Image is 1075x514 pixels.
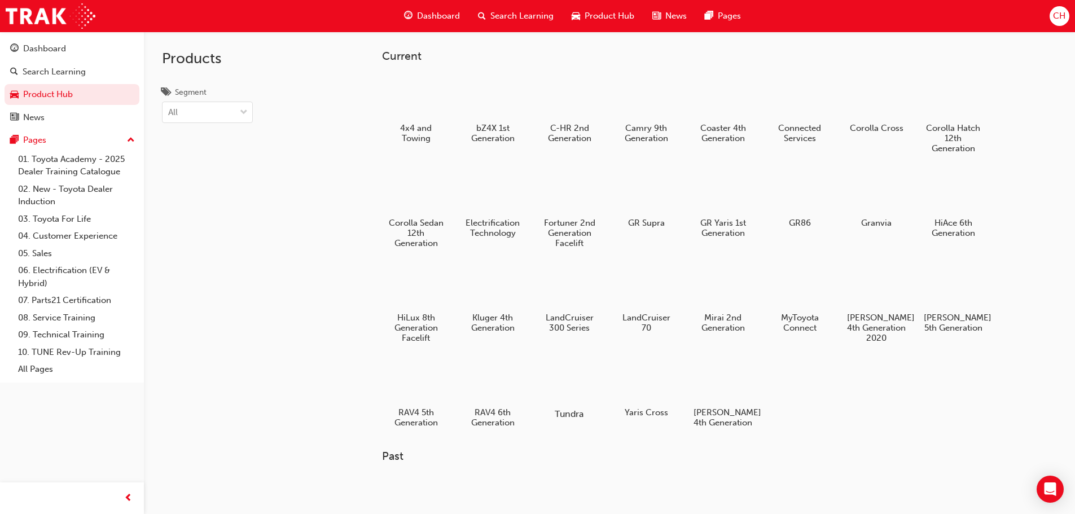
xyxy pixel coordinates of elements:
[14,344,139,361] a: 10. TUNE Rev-Up Training
[652,9,661,23] span: news-icon
[694,313,753,333] h5: Mirai 2nd Generation
[1037,476,1064,503] div: Open Intercom Messenger
[14,151,139,181] a: 01. Toyota Academy - 2025 Dealer Training Catalogue
[14,361,139,378] a: All Pages
[665,10,687,23] span: News
[10,113,19,123] span: news-icon
[463,123,523,143] h5: bZ4X 1st Generation
[463,407,523,428] h5: RAV4 6th Generation
[387,313,446,343] h5: HiLux 8th Generation Facelift
[919,261,987,337] a: [PERSON_NAME] 5th Generation
[689,261,757,337] a: Mirai 2nd Generation
[5,130,139,151] button: Pages
[536,356,603,421] a: Tundra
[162,50,253,68] h2: Products
[694,123,753,143] h5: Coaster 4th Generation
[240,106,248,120] span: down-icon
[382,72,450,147] a: 4x4 and Towing
[417,10,460,23] span: Dashboard
[395,5,469,28] a: guage-iconDashboard
[694,218,753,238] h5: GR Yaris 1st Generation
[459,72,526,147] a: bZ4X 1st Generation
[14,262,139,292] a: 06. Electrification (EV & Hybrid)
[387,123,446,143] h5: 4x4 and Towing
[175,87,207,98] div: Segment
[1053,10,1065,23] span: CH
[847,313,906,343] h5: [PERSON_NAME] 4th Generation 2020
[770,123,830,143] h5: Connected Services
[382,261,450,347] a: HiLux 8th Generation Facelift
[770,218,830,228] h5: GR86
[847,123,906,133] h5: Corolla Cross
[538,408,600,419] h5: Tundra
[490,10,554,23] span: Search Learning
[387,407,446,428] h5: RAV4 5th Generation
[14,181,139,210] a: 02. New - Toyota Dealer Induction
[612,356,680,421] a: Yaris Cross
[23,134,46,147] div: Pages
[14,245,139,262] a: 05. Sales
[5,84,139,105] a: Product Hub
[6,3,95,29] img: Trak
[387,218,446,248] h5: Corolla Sedan 12th Generation
[23,111,45,124] div: News
[540,313,599,333] h5: LandCruiser 300 Series
[617,313,676,333] h5: LandCruiser 70
[10,44,19,54] span: guage-icon
[843,72,910,137] a: Corolla Cross
[689,72,757,147] a: Coaster 4th Generation
[612,166,680,232] a: GR Supra
[463,218,523,238] h5: Electrification Technology
[689,356,757,432] a: [PERSON_NAME] 4th Generation
[766,72,833,147] a: Connected Services
[463,313,523,333] h5: Kluger 4th Generation
[843,166,910,232] a: Granvia
[5,38,139,59] a: Dashboard
[382,356,450,432] a: RAV4 5th Generation
[572,9,580,23] span: car-icon
[694,407,753,428] h5: [PERSON_NAME] 4th Generation
[612,72,680,147] a: Camry 9th Generation
[382,450,1023,463] h3: Past
[10,90,19,100] span: car-icon
[23,65,86,78] div: Search Learning
[617,218,676,228] h5: GR Supra
[5,107,139,128] a: News
[643,5,696,28] a: news-iconNews
[540,123,599,143] h5: C-HR 2nd Generation
[14,210,139,228] a: 03. Toyota For Life
[612,261,680,337] a: LandCruiser 70
[459,356,526,432] a: RAV4 6th Generation
[924,313,983,333] h5: [PERSON_NAME] 5th Generation
[617,407,676,418] h5: Yaris Cross
[847,218,906,228] h5: Granvia
[696,5,750,28] a: pages-iconPages
[459,261,526,337] a: Kluger 4th Generation
[14,326,139,344] a: 09. Technical Training
[469,5,563,28] a: search-iconSearch Learning
[1050,6,1069,26] button: CH
[536,261,603,337] a: LandCruiser 300 Series
[14,227,139,245] a: 04. Customer Experience
[705,9,713,23] span: pages-icon
[10,135,19,146] span: pages-icon
[766,166,833,232] a: GR86
[718,10,741,23] span: Pages
[124,491,133,506] span: prev-icon
[536,72,603,147] a: C-HR 2nd Generation
[5,36,139,130] button: DashboardSearch LearningProduct HubNews
[14,292,139,309] a: 07. Parts21 Certification
[382,166,450,252] a: Corolla Sedan 12th Generation
[585,10,634,23] span: Product Hub
[924,218,983,238] h5: HiAce 6th Generation
[5,61,139,82] a: Search Learning
[478,9,486,23] span: search-icon
[924,123,983,153] h5: Corolla Hatch 12th Generation
[14,309,139,327] a: 08. Service Training
[617,123,676,143] h5: Camry 9th Generation
[766,261,833,337] a: MyToyota Connect
[459,166,526,242] a: Electrification Technology
[127,133,135,148] span: up-icon
[536,166,603,252] a: Fortuner 2nd Generation Facelift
